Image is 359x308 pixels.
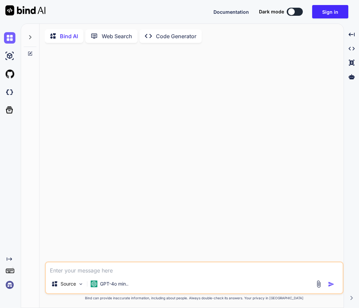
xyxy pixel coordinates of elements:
[312,5,348,18] button: Sign in
[61,281,76,287] p: Source
[156,32,196,40] p: Code Generator
[4,279,15,291] img: signin
[45,296,344,301] p: Bind can provide inaccurate information, including about people. Always double-check its answers....
[4,86,15,98] img: darkCloudIdeIcon
[315,280,323,288] img: attachment
[5,5,46,15] img: Bind AI
[328,281,335,288] img: icon
[4,32,15,44] img: chat
[213,9,249,15] span: Documentation
[100,281,128,287] p: GPT-4o min..
[4,68,15,80] img: githubLight
[213,8,249,15] button: Documentation
[259,8,284,15] span: Dark mode
[60,32,78,40] p: Bind AI
[102,32,132,40] p: Web Search
[78,281,84,287] img: Pick Models
[91,281,97,287] img: GPT-4o mini
[4,50,15,62] img: ai-studio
